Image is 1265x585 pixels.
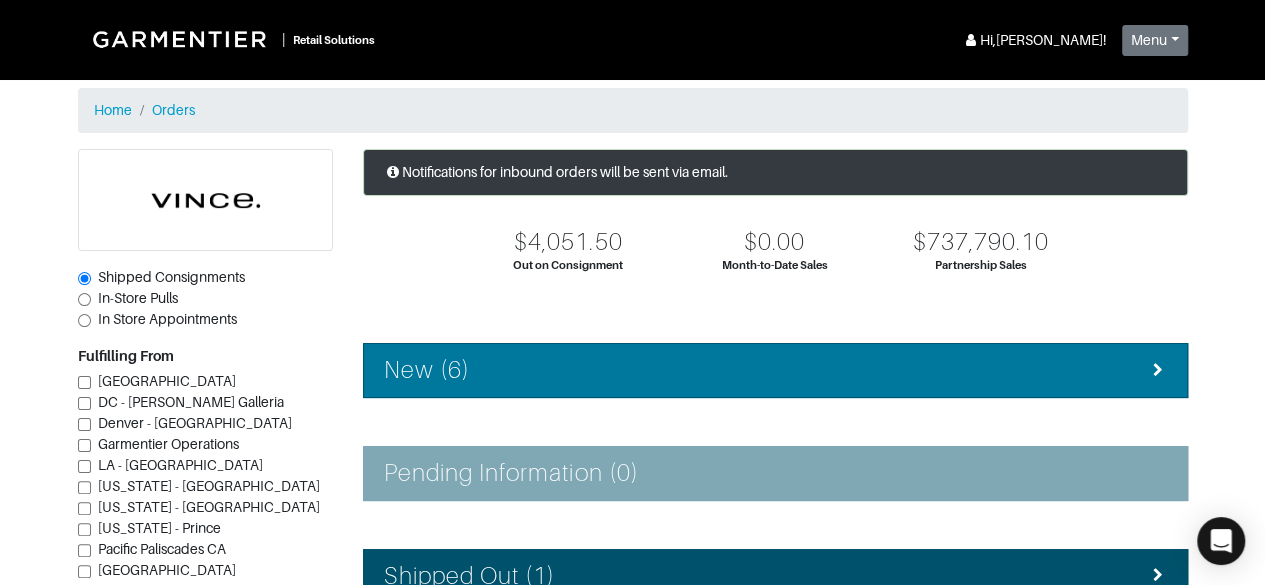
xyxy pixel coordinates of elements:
input: DC - [PERSON_NAME] Galleria [78,397,91,410]
input: In Store Appointments [78,314,91,327]
input: LA - [GEOGRAPHIC_DATA] [78,460,91,473]
input: Shipped Consignments [78,272,91,285]
span: Garmentier Operations [98,436,239,452]
div: $0.00 [744,228,805,257]
span: Denver - [GEOGRAPHIC_DATA] [98,415,292,431]
div: Open Intercom Messenger [1197,517,1245,565]
a: Home [94,102,132,118]
button: Menu [1122,25,1188,56]
input: Pacific Paliscades CA [78,544,91,557]
div: $4,051.50 [514,228,622,257]
input: In-Store Pulls [78,293,91,306]
div: $737,790.10 [912,228,1049,257]
label: Fulfilling From [78,346,174,367]
input: Garmentier Operations [78,439,91,452]
span: [GEOGRAPHIC_DATA] [98,562,236,578]
img: cyAkLTq7csKWtL9WARqkkVaF.png [79,150,332,250]
span: In Store Appointments [98,311,237,327]
div: Notifications for inbound orders will be sent via email. [363,149,1188,196]
span: DC - [PERSON_NAME] Galleria [98,394,284,410]
div: Hi, [PERSON_NAME] ! [962,30,1106,51]
span: [US_STATE] - [GEOGRAPHIC_DATA] [98,478,320,494]
span: In-Store Pulls [98,290,178,306]
span: Pacific Paliscades CA [98,541,226,557]
input: [GEOGRAPHIC_DATA] [78,376,91,389]
span: [GEOGRAPHIC_DATA] [98,373,236,389]
input: [US_STATE] - [GEOGRAPHIC_DATA] [78,502,91,515]
div: Month-to-Date Sales [722,257,828,274]
a: Orders [152,102,195,118]
input: [GEOGRAPHIC_DATA] [78,565,91,578]
h4: New (6) [384,356,470,385]
span: LA - [GEOGRAPHIC_DATA] [98,457,263,473]
span: Shipped Consignments [98,269,245,285]
div: Partnership Sales [935,257,1026,274]
span: [US_STATE] - [GEOGRAPHIC_DATA] [98,499,320,515]
div: Out on Consignment [513,257,623,274]
span: [US_STATE] - Prince [98,520,221,536]
a: |Retail Solutions [78,16,383,62]
h4: Pending Information (0) [384,459,639,488]
small: Retail Solutions [293,34,375,46]
img: Garmentier [82,20,282,58]
input: [US_STATE] - [GEOGRAPHIC_DATA] [78,481,91,494]
div: | [282,29,285,50]
nav: breadcrumb [78,88,1188,133]
input: [US_STATE] - Prince [78,523,91,536]
input: Denver - [GEOGRAPHIC_DATA] [78,418,91,431]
